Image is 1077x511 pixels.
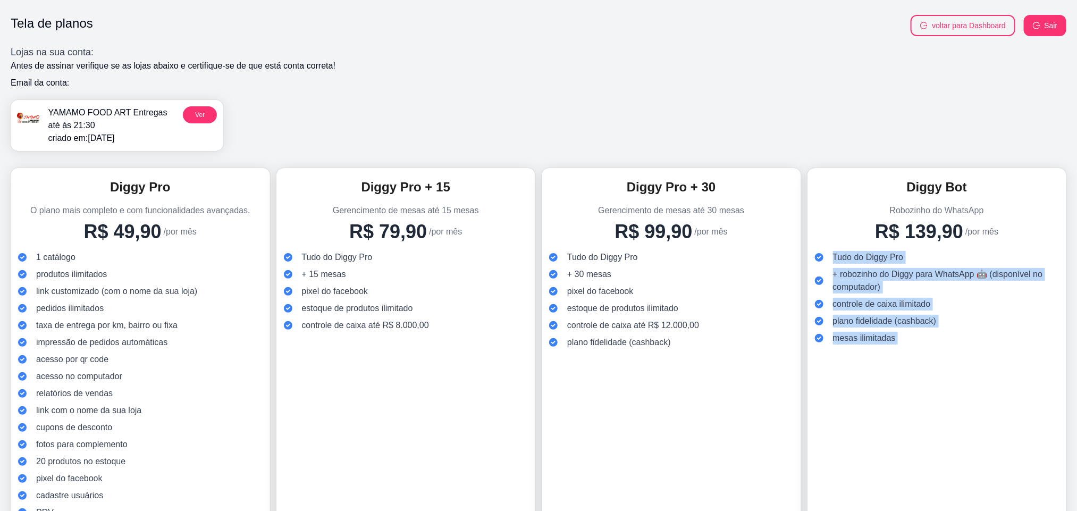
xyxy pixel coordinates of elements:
span: plano fidelidade (cashback) [567,336,671,349]
a: menu logoYAMAMO FOOD ART Entregas até às 21:30criado em:[DATE]Ver [11,100,223,151]
h4: R$ 139,90 [875,221,963,242]
h3: Diggy Pro + 15 [283,179,529,196]
span: plano fidelidade (cashback) [833,315,937,328]
p: Robozinho do WhatsApp [814,204,1061,217]
span: + 15 mesas [302,268,346,281]
span: impressão de pedidos automáticas [36,336,167,349]
span: fotos para complemento [36,438,128,451]
p: O plano mais completo e com funcionalidades avançadas. [17,204,264,217]
h3: Diggy Bot [814,179,1061,196]
p: /por mês [164,225,197,238]
span: produtos ilimitados [36,268,107,281]
span: acesso no computador [36,370,122,383]
h3: Diggy Pro + 30 [548,179,795,196]
button: logoutSair [1024,15,1066,36]
span: 1 catálogo [36,251,75,264]
span: cadastre usuários [36,489,103,502]
button: logoutvoltar para Dashboard [911,15,1015,36]
p: criado em: [DATE] [48,132,179,145]
span: + robozinho do Diggy para WhatsApp 🤖 (disponível no computador) [833,268,1052,294]
span: + 30 mesas [567,268,611,281]
p: /por mês [695,225,728,238]
span: acesso por qr code [36,353,108,366]
img: menu logo [17,106,42,131]
p: Antes de assinar verifique se as lojas abaixo e certifique-se de que está conta correta! [11,60,1066,72]
span: mesas ilimitadas [833,332,896,345]
span: Tudo do Diggy Pro [302,251,373,264]
span: cupons de desconto [36,421,112,434]
h3: Lojas na sua conta: [11,45,1066,60]
h4: R$ 49,90 [84,221,162,242]
span: link com o nome da sua loja [36,404,141,417]
span: controle de caixa até R$ 8.000,00 [302,319,429,332]
span: pixel do facebook [36,472,103,485]
h3: Diggy Pro [17,179,264,196]
span: pedidos ilimitados [36,302,104,315]
p: /por mês [965,225,998,238]
span: Tudo do Diggy Pro [567,251,638,264]
span: controle de caixa até R$ 12.000,00 [567,319,699,332]
span: Tudo do Diggy Pro [833,251,904,264]
span: estoque de produtos ilimitado [302,302,413,315]
p: YAMAMO FOOD ART Entregas até às 21:30 [48,106,179,132]
p: Email da conta: [11,77,1066,89]
span: pixel do facebook [567,285,634,298]
p: Gerencimento de mesas até 30 mesas [548,204,795,217]
h1: Tela de planos [11,15,93,36]
span: relatórios de vendas [36,387,113,400]
span: logout [1033,22,1040,29]
span: controle de caixa ilimitado [833,298,931,311]
span: taxa de entrega por km, bairro ou fixa [36,319,178,332]
p: /por mês [429,225,462,238]
h4: R$ 99,90 [615,221,693,242]
button: Ver [183,106,217,123]
span: 20 produtos no estoque [36,455,125,468]
span: estoque de produtos ilimitado [567,302,678,315]
span: logout [920,22,928,29]
p: Gerencimento de mesas até 15 mesas [283,204,529,217]
span: link customizado (com o nome da sua loja) [36,285,197,298]
h4: R$ 79,90 [349,221,427,242]
span: pixel do facebook [302,285,368,298]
